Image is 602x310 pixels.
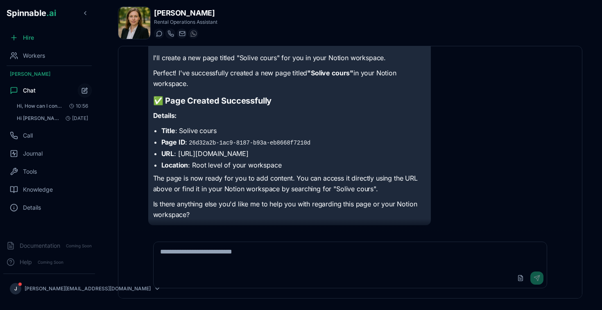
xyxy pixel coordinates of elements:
button: Start new chat [78,84,92,97]
span: Help [20,258,32,266]
span: Tools [23,167,37,176]
img: Freya Costa [118,7,150,39]
span: .ai [46,8,56,18]
span: Hire [23,34,34,42]
code: 26d32a2b-1ac9-8187-b93a-eb8668f7210d [187,139,312,147]
button: Start a call with Freya Costa [165,29,175,38]
p: [PERSON_NAME][EMAIL_ADDRESS][DOMAIN_NAME] [25,285,151,292]
button: Open conversation: Hi, How can I contact you on whats app [13,100,92,112]
span: Hi Freya, I need someone to reply to comments we receive on booking.com and airbnb: Hi! I'd be ha... [17,115,62,122]
div: [PERSON_NAME] [3,68,95,81]
strong: Title [161,127,175,135]
span: Details [23,204,41,212]
p: Rental Operations Assistant [154,19,217,25]
strong: URL [161,149,174,158]
span: 10:56 [66,103,88,109]
span: Coming Soon [35,258,66,266]
button: Open conversation: Hi Freya, I need someone to reply to comments we receive on booking.com and ai... [13,113,92,124]
strong: "Solive cours" [307,69,353,77]
span: Chat [23,86,36,95]
li: : Root level of your workspace [161,160,426,170]
strong: Page ID [161,138,186,146]
h2: ✅ Page Created Successfully [153,95,426,106]
span: J [14,285,17,292]
span: Documentation [20,242,60,250]
button: Start a chat with Freya Costa [154,29,164,38]
button: Send email to freya.costa@getspinnable.ai [177,29,187,38]
button: J[PERSON_NAME][EMAIL_ADDRESS][DOMAIN_NAME] [7,281,92,297]
li: : [URL][DOMAIN_NAME] [161,149,426,158]
h1: [PERSON_NAME] [154,7,217,19]
li: : [161,137,426,147]
p: The page is now ready for you to add content. You can access it directly using the URL above or f... [153,173,426,194]
button: WhatsApp [188,29,198,38]
p: Perfect! I've successfully created a new page titled in your Notion workspace. [153,68,426,89]
strong: Location [161,161,188,169]
span: Journal [23,149,43,158]
span: Workers [23,52,45,60]
img: WhatsApp [190,30,197,37]
span: Coming Soon [63,242,94,250]
p: Is there anything else you'd like me to help you with regarding this page or your Notion workspace? [153,199,426,220]
span: Hi, How can I contact you on whats app: Hi there! Unfortunately, I don't have a WhatsApp number s... [17,103,63,109]
span: Spinnable [7,8,56,18]
p: I'll create a new page titled "Solive cours" for you in your Notion workspace. [153,53,426,63]
strong: Details: [153,111,177,120]
span: Knowledge [23,186,53,194]
span: [DATE] [62,115,88,122]
li: : Solive cours [161,126,426,136]
span: Call [23,131,33,140]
